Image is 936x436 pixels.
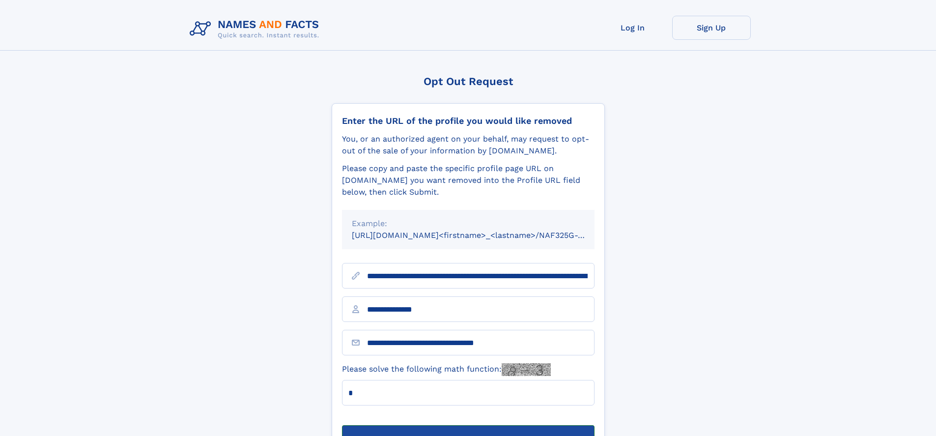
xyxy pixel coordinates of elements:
[342,116,595,126] div: Enter the URL of the profile you would like removed
[352,231,613,240] small: [URL][DOMAIN_NAME]<firstname>_<lastname>/NAF325G-xxxxxxxx
[342,363,551,376] label: Please solve the following math function:
[342,133,595,157] div: You, or an authorized agent on your behalf, may request to opt-out of the sale of your informatio...
[672,16,751,40] a: Sign Up
[332,75,605,87] div: Opt Out Request
[342,163,595,198] div: Please copy and paste the specific profile page URL on [DOMAIN_NAME] you want removed into the Pr...
[352,218,585,230] div: Example:
[594,16,672,40] a: Log In
[186,16,327,42] img: Logo Names and Facts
